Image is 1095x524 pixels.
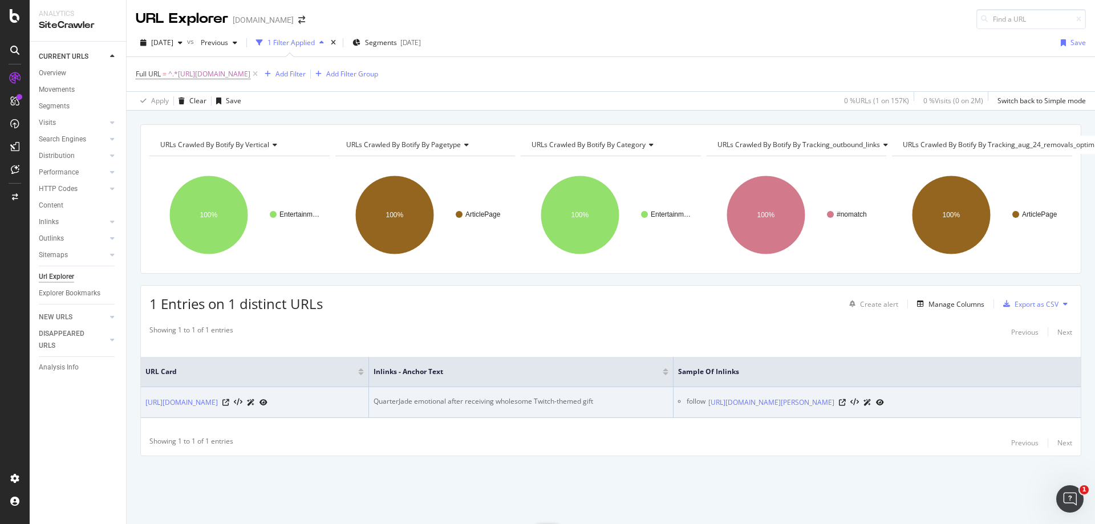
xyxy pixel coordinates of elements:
a: Visits [39,117,107,129]
text: ArticlePage [465,210,501,218]
div: Overview [39,67,66,79]
h4: URLs Crawled By Botify By category [529,136,691,154]
div: NEW URLS [39,311,72,323]
text: 100% [386,211,403,219]
a: Analysis Info [39,361,118,373]
a: AI Url Details [863,396,871,408]
div: Previous [1011,438,1039,448]
a: AI Url Details [247,396,255,408]
div: Export as CSV [1015,299,1058,309]
div: Distribution [39,150,75,162]
span: Sample of Inlinks [678,367,1059,377]
button: [DATE] [136,34,187,52]
div: Explorer Bookmarks [39,287,100,299]
a: Url Explorer [39,271,118,283]
div: Search Engines [39,133,86,145]
span: Full URL [136,69,161,79]
svg: A chart. [149,165,330,265]
div: 1 Filter Applied [267,38,315,47]
div: times [328,37,338,48]
div: [DATE] [400,38,421,47]
a: [URL][DOMAIN_NAME] [145,397,218,408]
a: Content [39,200,118,212]
a: Explorer Bookmarks [39,287,118,299]
span: 2025 Sep. 20th [151,38,173,47]
button: Previous [1011,436,1039,450]
div: Next [1057,327,1072,337]
button: Apply [136,92,169,110]
button: Export as CSV [999,295,1058,313]
a: URL Inspection [876,396,884,408]
div: Performance [39,166,79,178]
button: Save [212,92,241,110]
a: Sitemaps [39,249,107,261]
div: CURRENT URLS [39,51,88,63]
button: Next [1057,436,1072,450]
span: Segments [365,38,397,47]
svg: A chart. [335,165,516,265]
svg: A chart. [521,165,701,265]
div: Content [39,200,63,212]
text: 100% [200,211,218,219]
div: SiteCrawler [39,19,117,32]
a: URL Inspection [259,396,267,408]
div: Add Filter Group [326,69,378,79]
button: 1 Filter Applied [252,34,328,52]
span: Previous [196,38,228,47]
svg: A chart. [707,165,887,265]
div: Visits [39,117,56,129]
div: Clear [189,96,206,105]
a: Visit Online Page [839,399,846,406]
a: CURRENT URLS [39,51,107,63]
a: [URL][DOMAIN_NAME][PERSON_NAME] [708,397,834,408]
div: [DOMAIN_NAME] [233,14,294,26]
button: Switch back to Simple mode [993,92,1086,110]
button: Add Filter [260,67,306,81]
div: arrow-right-arrow-left [298,16,305,24]
span: 1 [1080,485,1089,494]
button: Previous [196,34,242,52]
button: Add Filter Group [311,67,378,81]
text: Entertainm… [279,210,319,218]
span: URLs Crawled By Botify By category [532,140,646,149]
div: Switch back to Simple mode [997,96,1086,105]
div: Sitemaps [39,249,68,261]
a: Inlinks [39,216,107,228]
span: ^.*[URL][DOMAIN_NAME] [168,66,250,82]
div: Showing 1 to 1 of 1 entries [149,325,233,339]
a: Visit Online Page [222,399,229,406]
div: Showing 1 to 1 of 1 entries [149,436,233,450]
text: ArticlePage [1022,210,1057,218]
button: Previous [1011,325,1039,339]
button: Clear [174,92,206,110]
div: HTTP Codes [39,183,78,195]
text: 100% [757,211,774,219]
a: NEW URLS [39,311,107,323]
text: 100% [571,211,589,219]
button: View HTML Source [234,399,242,407]
a: Search Engines [39,133,107,145]
div: Segments [39,100,70,112]
div: Analysis Info [39,361,79,373]
div: Movements [39,84,75,96]
h4: URLs Crawled By Botify By tracking_outbound_links [715,136,897,154]
div: A chart. [892,165,1072,265]
h4: URLs Crawled By Botify By pagetype [344,136,505,154]
span: = [163,69,167,79]
div: 0 % URLs ( 1 on 157K ) [844,96,909,105]
text: Entertainm… [651,210,691,218]
button: Create alert [845,295,898,313]
iframe: Intercom live chat [1056,485,1084,513]
div: QuarterJade emotional after receiving wholesome Twitch-themed gift [374,396,668,407]
div: Save [226,96,241,105]
span: URLs Crawled By Botify By vertical [160,140,269,149]
button: Segments[DATE] [348,34,425,52]
a: DISAPPEARED URLS [39,328,107,352]
button: Save [1056,34,1086,52]
div: URL Explorer [136,9,228,29]
a: Outlinks [39,233,107,245]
